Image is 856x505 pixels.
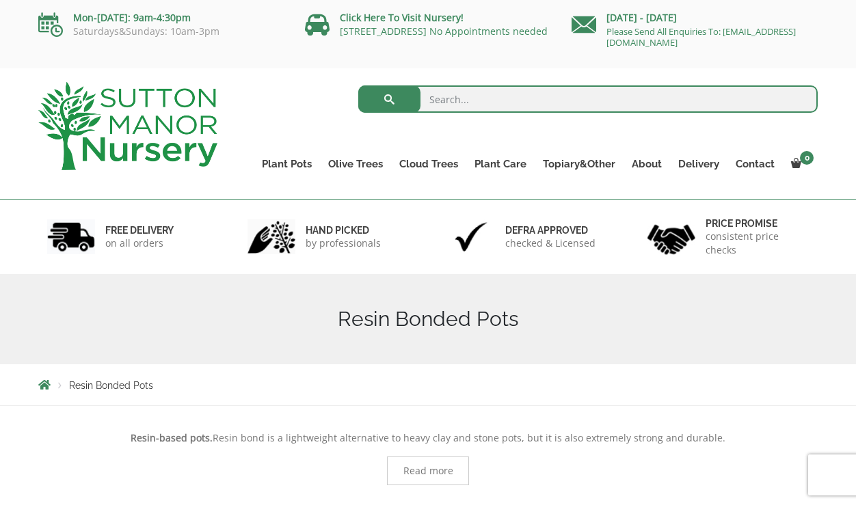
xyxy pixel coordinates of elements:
h6: FREE DELIVERY [105,224,174,236]
a: [STREET_ADDRESS] No Appointments needed [340,25,548,38]
img: 4.jpg [647,216,695,258]
p: [DATE] - [DATE] [572,10,818,26]
h6: Defra approved [505,224,596,236]
p: Resin bond is a lightweight alternative to heavy clay and stone pots, but it is also extremely st... [38,430,818,446]
h1: Resin Bonded Pots [38,307,818,331]
img: 3.jpg [447,219,495,254]
p: checked & Licensed [505,236,596,250]
a: About [624,154,670,174]
span: Resin Bonded Pots [69,380,153,391]
nav: Breadcrumbs [38,379,818,390]
img: 1.jpg [47,219,95,254]
a: 0 [783,154,818,174]
a: Plant Care [466,154,535,174]
span: Read more [403,466,453,476]
span: 0 [800,151,814,165]
a: Cloud Trees [391,154,466,174]
h6: Price promise [706,217,810,230]
a: Contact [727,154,783,174]
a: Plant Pots [254,154,320,174]
h6: hand picked [306,224,381,236]
a: Topiary&Other [535,154,624,174]
img: logo [38,82,217,170]
a: Delivery [670,154,727,174]
p: Saturdays&Sundays: 10am-3pm [38,26,284,37]
a: Please Send All Enquiries To: [EMAIL_ADDRESS][DOMAIN_NAME] [606,25,796,49]
p: on all orders [105,236,174,250]
p: Mon-[DATE]: 9am-4:30pm [38,10,284,26]
p: consistent price checks [706,230,810,257]
img: 2.jpg [248,219,295,254]
input: Search... [358,85,818,113]
a: Olive Trees [320,154,391,174]
p: by professionals [306,236,381,250]
a: Click Here To Visit Nursery! [340,11,464,24]
strong: Resin-based pots. [131,431,213,444]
